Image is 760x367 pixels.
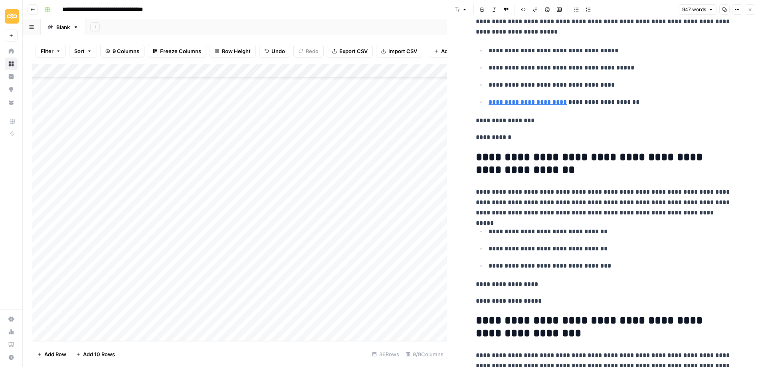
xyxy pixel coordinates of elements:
[339,47,368,55] span: Export CSV
[113,47,139,55] span: 9 Columns
[222,47,251,55] span: Row Height
[5,96,18,109] a: Your Data
[327,45,373,58] button: Export CSV
[429,45,477,58] button: Add Column
[5,9,19,24] img: Sinch Logo
[36,45,66,58] button: Filter
[5,351,18,364] button: Help + Support
[402,348,447,361] div: 9/9 Columns
[69,45,97,58] button: Sort
[5,338,18,351] a: Learning Hub
[160,47,201,55] span: Freeze Columns
[74,47,85,55] span: Sort
[44,350,66,358] span: Add Row
[376,45,422,58] button: Import CSV
[71,348,120,361] button: Add 10 Rows
[5,45,18,58] a: Home
[5,58,18,70] a: Browse
[41,19,85,35] a: Blank
[41,47,53,55] span: Filter
[5,313,18,325] a: Settings
[100,45,144,58] button: 9 Columns
[271,47,285,55] span: Undo
[259,45,290,58] button: Undo
[210,45,256,58] button: Row Height
[5,70,18,83] a: Insights
[682,6,706,13] span: 947 words
[5,83,18,96] a: Opportunities
[148,45,206,58] button: Freeze Columns
[56,23,70,31] div: Blank
[441,47,472,55] span: Add Column
[5,6,18,26] button: Workspace: Sinch
[5,325,18,338] a: Usage
[32,348,71,361] button: Add Row
[293,45,324,58] button: Redo
[388,47,417,55] span: Import CSV
[679,4,717,15] button: 947 words
[306,47,319,55] span: Redo
[83,350,115,358] span: Add 10 Rows
[369,348,402,361] div: 36 Rows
